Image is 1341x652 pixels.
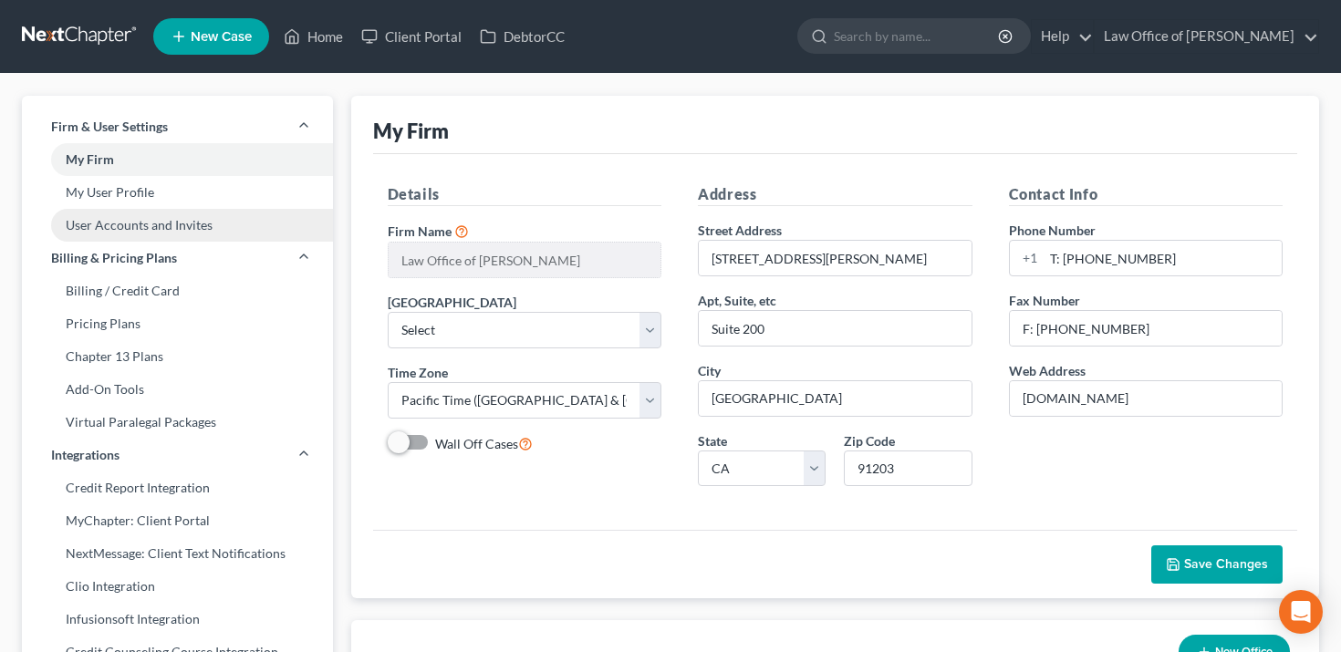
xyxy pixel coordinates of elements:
a: Integrations [22,439,333,471]
input: Enter city... [699,381,972,416]
a: Pricing Plans [22,307,333,340]
label: Zip Code [844,431,895,450]
a: Client Portal [352,20,471,53]
a: MyChapter: Client Portal [22,504,333,537]
a: Help [1032,20,1093,53]
a: Chapter 13 Plans [22,340,333,373]
label: Web Address [1009,361,1086,380]
a: Billing / Credit Card [22,274,333,307]
div: Open Intercom Messenger [1279,590,1323,634]
div: +1 [1010,241,1044,275]
a: Firm & User Settings [22,110,333,143]
a: My Firm [22,143,333,176]
span: Wall Off Cases [435,436,518,451]
label: Apt, Suite, etc [698,291,776,310]
span: Save Changes [1184,556,1268,572]
a: Infusionsoft Integration [22,603,333,636]
span: Firm & User Settings [51,118,168,136]
a: User Accounts and Invites [22,209,333,242]
span: New Case [191,30,252,44]
a: My User Profile [22,176,333,209]
input: Enter name... [389,243,661,277]
input: Enter fax... [1010,311,1283,346]
input: Search by name... [834,19,1001,53]
a: Credit Report Integration [22,471,333,504]
label: Fax Number [1009,291,1080,310]
label: Street Address [698,221,782,240]
a: Billing & Pricing Plans [22,242,333,274]
input: Enter web address.... [1010,381,1283,416]
label: [GEOGRAPHIC_DATA] [388,293,516,312]
input: Enter address... [699,241,972,275]
input: Enter phone... [1044,241,1283,275]
input: (optional) [699,311,972,346]
a: Virtual Paralegal Packages [22,406,333,439]
input: XXXXX [844,450,972,487]
label: City [698,361,721,380]
a: Clio Integration [22,570,333,603]
h5: Details [388,183,662,206]
h5: Address [698,183,972,206]
a: DebtorCC [471,20,574,53]
label: Phone Number [1009,221,1096,240]
a: Add-On Tools [22,373,333,406]
a: NextMessage: Client Text Notifications [22,537,333,570]
button: Save Changes [1151,545,1283,584]
h5: Contact Info [1009,183,1284,206]
div: My Firm [373,118,449,144]
span: Firm Name [388,223,452,239]
span: Billing & Pricing Plans [51,249,177,267]
a: Home [275,20,352,53]
label: State [698,431,727,450]
span: Integrations [51,446,120,464]
a: Law Office of [PERSON_NAME] [1095,20,1318,53]
label: Time Zone [388,363,448,382]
